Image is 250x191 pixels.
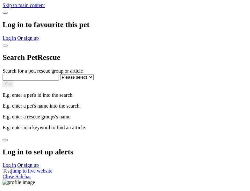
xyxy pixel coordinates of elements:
a: Log in [3,162,16,168]
p: E.g. enter in a keyword to find an article. [3,125,247,131]
button: close [3,45,8,46]
h2: Search PetRescue [3,53,247,62]
p: E.g. enter a pet's name into the search. [3,103,247,109]
a: Or sign up [17,35,39,41]
a: Log in [3,35,16,41]
a: Skip to main content [3,3,45,8]
button: close [3,139,8,141]
h2: Log in to favourite this pet [3,20,247,29]
div: Dialog Window - Close (Press escape to close) [3,8,247,41]
p: E.g. enter a pet's id into the search. [3,92,247,98]
a: jump to live website [11,168,52,173]
div: Dialog Window - Close (Press escape to close) [3,41,247,131]
p: E.g. enter a rescue groups's name. [3,114,247,120]
a: Close Sidebar [3,174,31,179]
div: Dialog Window - Close (Press escape to close) [3,136,247,168]
label: Search for a pet, rescue group or article [3,68,83,74]
button: close [3,12,8,14]
button: Go [3,81,13,87]
img: profile image [3,180,35,185]
div: Test [3,168,247,174]
a: Or sign up [17,162,39,168]
h2: Log in to set up alerts [3,148,247,156]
